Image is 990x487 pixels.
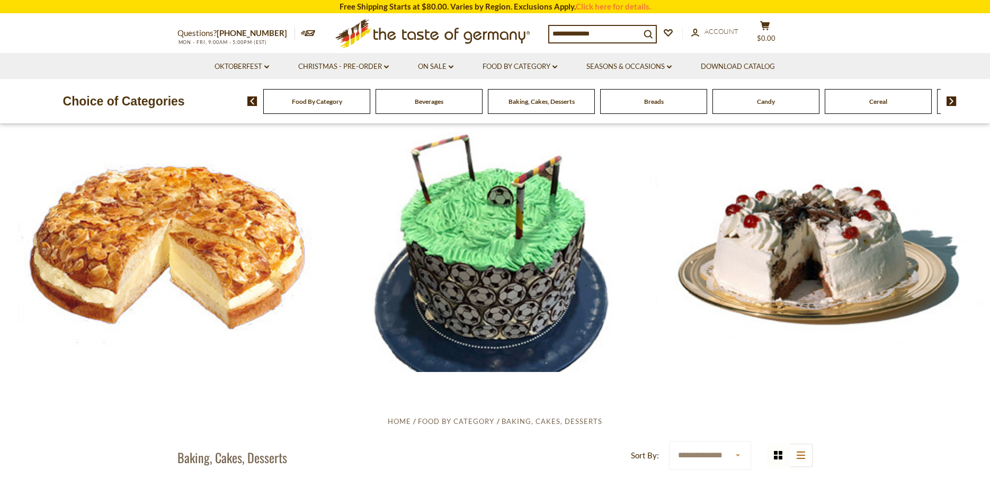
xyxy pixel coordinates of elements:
[215,61,269,73] a: Oktoberfest
[502,417,602,426] a: Baking, Cakes, Desserts
[586,61,672,73] a: Seasons & Occasions
[576,2,651,11] a: Click here for details.
[177,26,295,40] p: Questions?
[177,39,267,45] span: MON - FRI, 9:00AM - 5:00PM (EST)
[177,449,287,465] h1: Baking, Cakes, Desserts
[483,61,557,73] a: Food By Category
[644,98,664,105] a: Breads
[418,417,494,426] a: Food By Category
[217,28,287,38] a: [PHONE_NUMBER]
[704,27,738,36] span: Account
[298,61,389,73] a: Christmas - PRE-ORDER
[869,98,887,105] a: Cereal
[509,98,575,105] a: Baking, Cakes, Desserts
[757,98,775,105] a: Candy
[631,449,659,462] label: Sort By:
[750,21,781,47] button: $0.00
[691,26,738,38] a: Account
[701,61,775,73] a: Download Catalog
[415,98,443,105] a: Beverages
[388,417,411,426] a: Home
[418,61,453,73] a: On Sale
[947,96,957,106] img: next arrow
[292,98,342,105] a: Food By Category
[757,34,775,42] span: $0.00
[247,96,257,106] img: previous arrow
